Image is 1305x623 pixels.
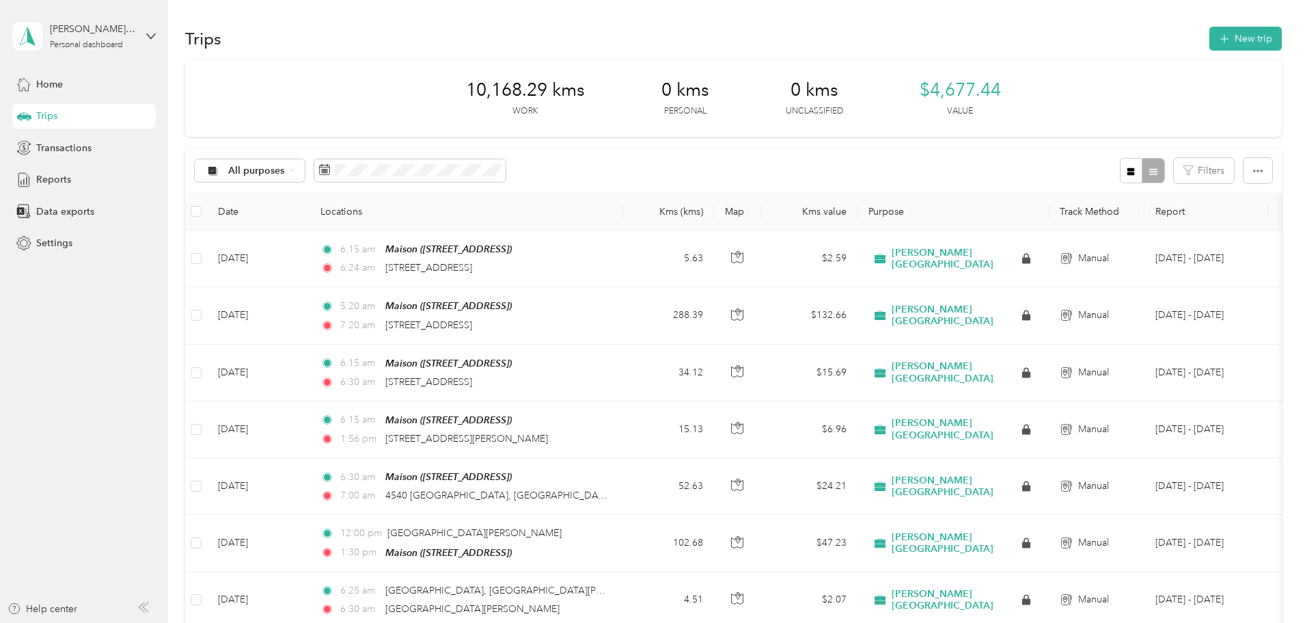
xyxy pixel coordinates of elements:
[892,247,1019,271] span: [PERSON_NAME] [GEOGRAPHIC_DATA]
[207,345,310,401] td: [DATE]
[624,458,714,515] td: 52.63
[385,376,472,388] span: [STREET_ADDRESS]
[207,401,310,458] td: [DATE]
[762,401,857,458] td: $6.96
[340,488,379,503] span: 7:00 am
[624,515,714,572] td: 102.68
[1078,422,1109,437] span: Manual
[8,602,77,616] button: Help center
[1144,458,1269,515] td: Sep 1 - 30, 2025
[624,193,714,230] th: Kms (kms)
[762,458,857,515] td: $24.21
[1144,287,1269,344] td: Sep 1 - 30, 2025
[1078,592,1109,607] span: Manual
[385,547,512,558] span: Maison ([STREET_ADDRESS])
[207,230,310,287] td: [DATE]
[340,356,379,371] span: 6:15 am
[1209,27,1282,51] button: New trip
[920,79,1001,101] span: $4,677.44
[1144,230,1269,287] td: Sep 1 - 30, 2025
[207,287,310,344] td: [DATE]
[207,193,310,230] th: Date
[385,414,512,425] span: Maison ([STREET_ADDRESS])
[340,526,382,541] span: 12:00 pm
[385,300,512,311] span: Maison ([STREET_ADDRESS])
[1144,401,1269,458] td: Sep 1 - 30, 2025
[340,583,379,598] span: 6:25 am
[1144,345,1269,401] td: Sep 1 - 30, 2025
[36,172,71,187] span: Reports
[466,79,585,101] span: 10,168.29 kms
[340,318,379,333] span: 7:20 am
[207,515,310,572] td: [DATE]
[1049,193,1144,230] th: Track Method
[310,193,624,230] th: Locations
[36,77,63,92] span: Home
[387,527,562,539] span: [GEOGRAPHIC_DATA][PERSON_NAME]
[340,412,379,427] span: 6:15 am
[1078,479,1109,494] span: Manual
[664,105,706,118] p: Personal
[1078,365,1109,380] span: Manual
[1144,515,1269,572] td: Sep 1 - 30, 2025
[762,345,857,401] td: $15.69
[1144,193,1269,230] th: Report
[892,304,1019,328] span: [PERSON_NAME] [GEOGRAPHIC_DATA]
[892,417,1019,441] span: [PERSON_NAME] [GEOGRAPHIC_DATA]
[340,470,379,485] span: 6:30 am
[385,471,512,482] span: Maison ([STREET_ADDRESS])
[892,588,1019,612] span: [PERSON_NAME] [GEOGRAPHIC_DATA]
[762,230,857,287] td: $2.59
[185,31,221,46] h1: Trips
[36,109,57,123] span: Trips
[1078,535,1109,551] span: Manual
[340,242,379,257] span: 6:15 am
[762,515,857,572] td: $47.23
[1078,251,1109,266] span: Manual
[385,319,472,331] span: [STREET_ADDRESS]
[624,287,714,344] td: 288.39
[791,79,838,101] span: 0 kms
[385,585,663,596] span: [GEOGRAPHIC_DATA], [GEOGRAPHIC_DATA][PERSON_NAME]
[36,236,72,250] span: Settings
[786,105,843,118] p: Unclassified
[1174,158,1234,183] button: Filters
[714,193,762,230] th: Map
[385,433,548,445] span: [STREET_ADDRESS][PERSON_NAME]
[1228,546,1305,623] iframe: Everlance-gr Chat Button Frame
[50,41,123,49] div: Personal dashboard
[50,22,135,36] div: [PERSON_NAME] Rock [PERSON_NAME]
[892,360,1019,384] span: [PERSON_NAME] [GEOGRAPHIC_DATA]
[228,166,285,176] span: All purposes
[36,204,94,219] span: Data exports
[385,490,764,501] span: 4540 [GEOGRAPHIC_DATA], [GEOGRAPHIC_DATA][PERSON_NAME][PERSON_NAME]
[385,603,560,615] span: [GEOGRAPHIC_DATA][PERSON_NAME]
[892,531,1019,555] span: [PERSON_NAME] [GEOGRAPHIC_DATA]
[340,261,379,276] span: 6:24 am
[36,141,92,155] span: Transactions
[1078,308,1109,323] span: Manual
[857,193,1049,230] th: Purpose
[340,299,379,314] span: 5:20 am
[340,375,379,390] span: 6:30 am
[624,401,714,458] td: 15.13
[762,193,857,230] th: Kms value
[512,105,538,118] p: Work
[661,79,709,101] span: 0 kms
[340,432,379,447] span: 1:56 pm
[340,602,379,617] span: 6:30 am
[385,358,512,369] span: Maison ([STREET_ADDRESS])
[762,287,857,344] td: $132.66
[207,458,310,515] td: [DATE]
[624,230,714,287] td: 5.63
[624,345,714,401] td: 34.12
[385,262,472,274] span: [STREET_ADDRESS]
[892,475,1019,499] span: [PERSON_NAME] [GEOGRAPHIC_DATA]
[340,545,379,560] span: 1:30 pm
[947,105,973,118] p: Value
[385,243,512,254] span: Maison ([STREET_ADDRESS])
